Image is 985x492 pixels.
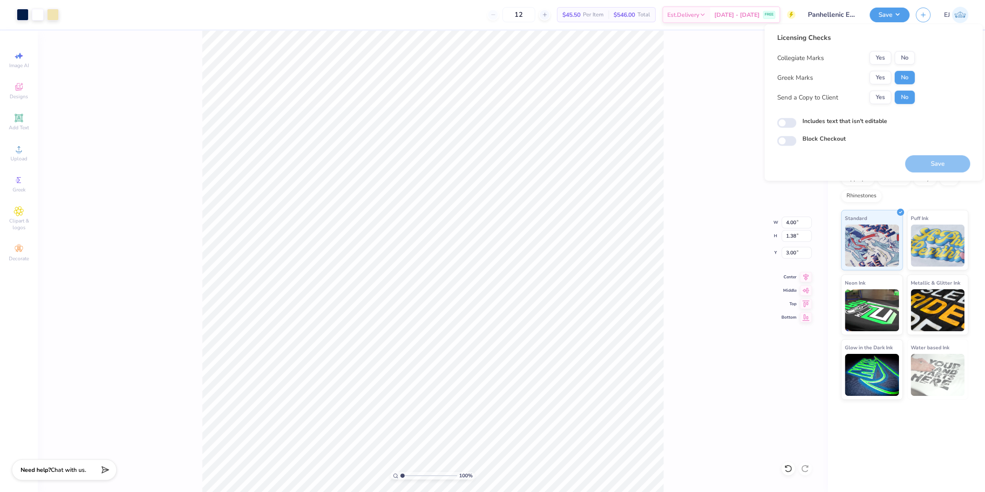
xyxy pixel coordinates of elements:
span: Puff Ink [911,214,928,222]
a: EJ [944,7,968,23]
span: FREE [765,12,773,18]
button: No [894,91,914,104]
span: Middle [781,288,797,293]
span: Per Item [583,10,604,19]
img: Glow in the Dark Ink [845,354,899,396]
span: Neon Ink [845,278,865,287]
label: Includes text that isn't editable [802,117,887,126]
span: Greek [13,186,26,193]
button: Yes [869,51,891,65]
span: [DATE] - [DATE] [714,10,760,19]
span: Chat with us. [51,466,86,474]
span: Est. Delivery [667,10,699,19]
button: Save [870,8,909,22]
label: Block Checkout [802,134,845,143]
span: Upload [10,155,27,162]
img: Puff Ink [911,225,965,267]
span: $45.50 [562,10,580,19]
span: Clipart & logos [4,217,34,231]
span: Bottom [781,314,797,320]
span: Total [638,10,650,19]
div: Licensing Checks [777,33,914,43]
img: Water based Ink [911,354,965,396]
span: Water based Ink [911,343,949,352]
span: $546.00 [614,10,635,19]
span: Standard [845,214,867,222]
div: Rhinestones [841,190,882,202]
div: Greek Marks [777,73,813,83]
span: 100 % [459,472,473,479]
span: Metallic & Glitter Ink [911,278,960,287]
img: Standard [845,225,899,267]
span: Glow in the Dark Ink [845,343,893,352]
strong: Need help? [21,466,51,474]
span: Image AI [9,62,29,69]
span: EJ [944,10,950,20]
span: Decorate [9,255,29,262]
input: – – [502,7,535,22]
button: Yes [869,91,891,104]
div: Send a Copy to Client [777,93,838,102]
span: Add Text [9,124,29,131]
button: Yes [869,71,891,84]
span: Center [781,274,797,280]
span: Designs [10,93,28,100]
img: Neon Ink [845,289,899,331]
img: Metallic & Glitter Ink [911,289,965,331]
img: Edgardo Jr [952,7,968,23]
button: No [894,71,914,84]
button: No [894,51,914,65]
span: Top [781,301,797,307]
input: Untitled Design [802,6,863,23]
div: Collegiate Marks [777,53,823,63]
